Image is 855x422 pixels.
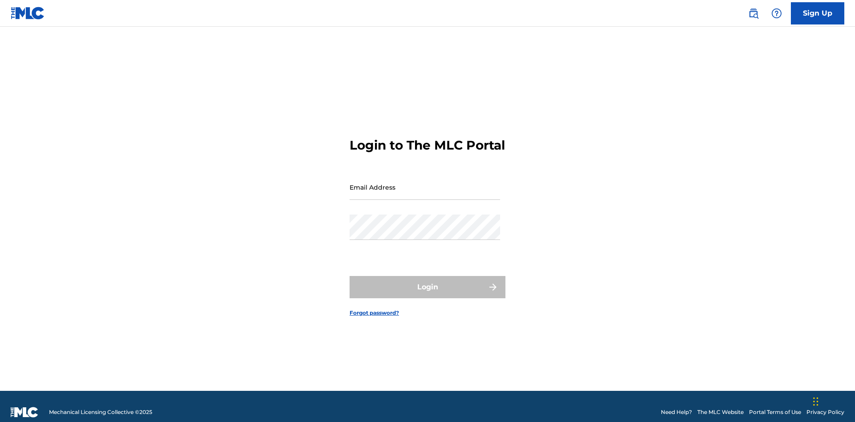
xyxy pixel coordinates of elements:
img: help [771,8,782,19]
a: The MLC Website [697,408,744,416]
h3: Login to The MLC Portal [350,138,505,153]
div: Drag [813,388,818,415]
img: MLC Logo [11,7,45,20]
img: logo [11,407,38,418]
a: Sign Up [791,2,844,24]
div: Help [768,4,786,22]
a: Privacy Policy [806,408,844,416]
a: Forgot password? [350,309,399,317]
img: search [748,8,759,19]
span: Mechanical Licensing Collective © 2025 [49,408,152,416]
iframe: Chat Widget [810,379,855,422]
a: Need Help? [661,408,692,416]
a: Portal Terms of Use [749,408,801,416]
a: Public Search [745,4,762,22]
